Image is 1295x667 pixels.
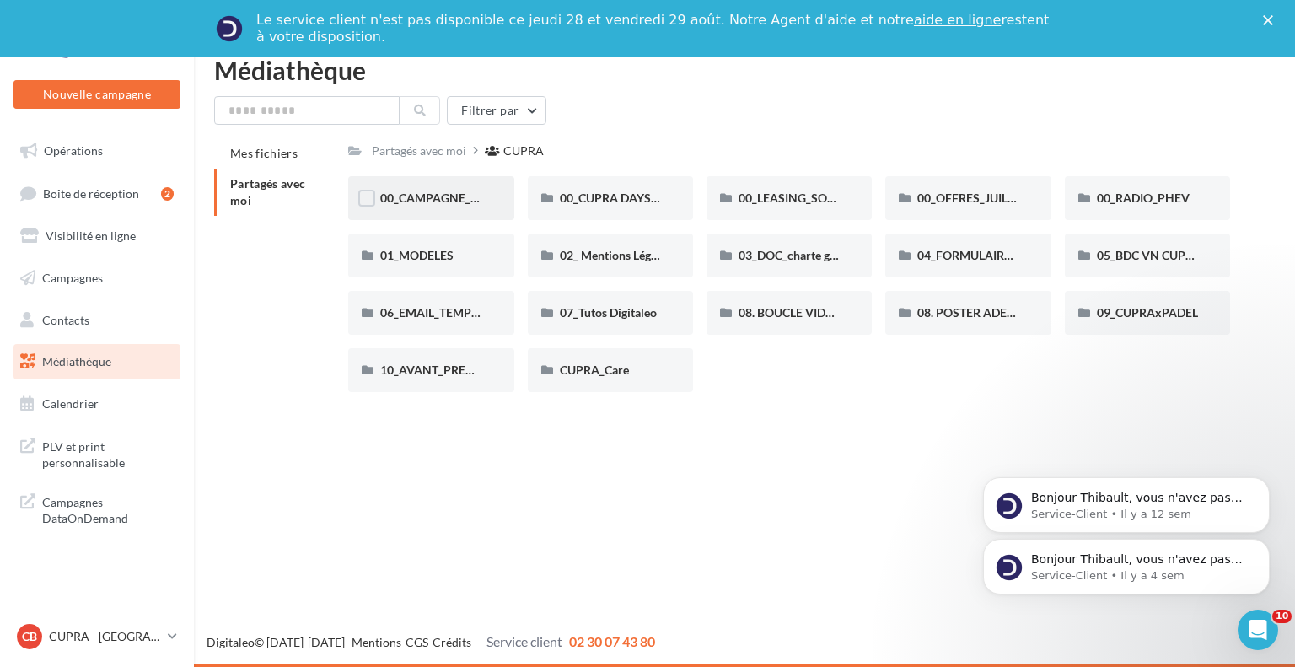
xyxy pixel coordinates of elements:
[917,191,1062,205] span: 00_OFFRES_JUILLET AOÛT
[214,57,1275,83] div: Médiathèque
[486,633,562,649] span: Service client
[560,248,671,262] span: 02_ Mentions Légales
[380,248,454,262] span: 01_MODELES
[1272,610,1292,623] span: 10
[13,80,180,109] button: Nouvelle campagne
[917,305,1024,320] span: 08. POSTER ADEME
[372,143,466,159] div: Partagés avec moi
[1238,610,1278,650] iframe: Intercom live chat
[1263,15,1280,25] div: Fermer
[447,96,546,125] button: Filtrer par
[230,146,298,160] span: Mes fichiers
[42,271,103,285] span: Campagnes
[739,191,927,205] span: 00_LEASING_SOCIAL_ÉLECTRIQUE
[958,370,1295,621] iframe: Intercom notifications message
[560,191,682,205] span: 00_CUPRA DAYS (JPO)
[1097,191,1190,205] span: 00_RADIO_PHEV
[10,261,184,296] a: Campagnes
[569,633,655,649] span: 02 30 07 43 80
[216,15,243,42] img: Profile image for Service-Client
[42,354,111,368] span: Médiathèque
[503,143,544,159] div: CUPRA
[10,175,184,212] a: Boîte de réception2
[380,363,656,377] span: 10_AVANT_PREMIÈRES_CUPRA (VENTES PRIVEES)
[22,628,37,645] span: CB
[352,635,401,649] a: Mentions
[380,305,576,320] span: 06_EMAIL_TEMPLATE HTML CUPRA
[10,218,184,254] a: Visibilité en ligne
[42,435,174,471] span: PLV et print personnalisable
[10,133,184,169] a: Opérations
[10,386,184,422] a: Calendrier
[230,176,306,207] span: Partagés avec moi
[917,248,1168,262] span: 04_FORMULAIRE DES DEMANDES CRÉATIVES
[13,621,180,653] a: CB CUPRA - [GEOGRAPHIC_DATA]
[49,628,161,645] p: CUPRA - [GEOGRAPHIC_DATA]
[42,491,174,527] span: Campagnes DataOnDemand
[739,305,961,320] span: 08. BOUCLE VIDEO ECRAN SHOWROOM
[10,344,184,379] a: Médiathèque
[1097,248,1231,262] span: 05_BDC VN CUPRA 2024
[560,305,657,320] span: 07_Tutos Digitaleo
[46,229,136,243] span: Visibilité en ligne
[914,12,1001,28] a: aide en ligne
[406,635,428,649] a: CGS
[207,635,655,649] span: © [DATE]-[DATE] - - -
[44,143,103,158] span: Opérations
[10,303,184,338] a: Contacts
[433,635,471,649] a: Crédits
[10,484,184,534] a: Campagnes DataOnDemand
[207,635,255,649] a: Digitaleo
[42,396,99,411] span: Calendrier
[161,187,174,201] div: 2
[10,428,184,478] a: PLV et print personnalisable
[380,191,538,205] span: 00_CAMPAGNE_SEPTEMBRE
[739,248,959,262] span: 03_DOC_charte graphique et GUIDELINES
[42,312,89,326] span: Contacts
[256,12,1052,46] div: Le service client n'est pas disponible ce jeudi 28 et vendredi 29 août. Notre Agent d'aide et not...
[43,186,139,200] span: Boîte de réception
[1097,305,1198,320] span: 09_CUPRAxPADEL
[560,363,629,377] span: CUPRA_Care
